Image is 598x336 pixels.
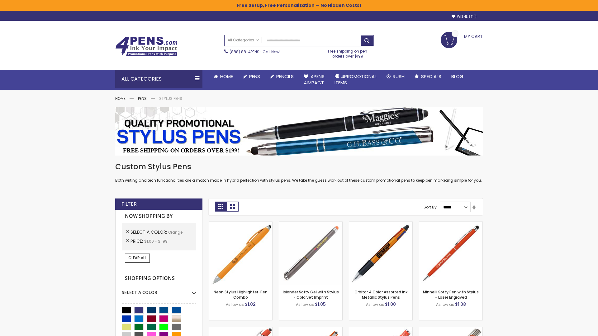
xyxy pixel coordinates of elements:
[451,73,463,80] span: Blog
[419,327,482,332] a: Tres-Chic Softy Brights with Stylus Pen - Laser-Orange
[385,301,396,307] span: $1.00
[128,255,146,260] span: Clear All
[225,35,262,45] a: All Categories
[138,96,147,101] a: Pens
[349,222,412,227] a: Orbitor 4 Color Assorted Ink Metallic Stylus Pens-Orange
[349,327,412,332] a: Marin Softy Pen with Stylus - Laser Engraved-Orange
[122,210,196,223] strong: Now Shopping by
[228,38,259,43] span: All Categories
[209,70,238,83] a: Home
[393,73,405,80] span: Rush
[276,73,294,80] span: Pencils
[366,302,384,307] span: As low as
[215,202,227,212] strong: Grid
[245,301,256,307] span: $1.02
[209,222,272,227] a: Neon Stylus Highlighter-Pen Combo-Orange
[330,70,382,90] a: 4PROMOTIONALITEMS
[238,70,265,83] a: Pens
[131,238,144,244] span: Price
[446,70,468,83] a: Blog
[115,70,202,88] div: All Categories
[230,49,259,54] a: (888) 88-4PENS
[279,222,342,227] a: Islander Softy Gel with Stylus - ColorJet Imprint-Orange
[455,301,466,307] span: $1.08
[115,36,178,56] img: 4Pens Custom Pens and Promotional Products
[423,289,479,300] a: Minnelli Softy Pen with Stylus - Laser Engraved
[335,73,377,86] span: 4PROMOTIONAL ITEMS
[421,73,441,80] span: Specials
[315,301,326,307] span: $1.05
[452,14,477,19] a: Wishlist
[279,327,342,332] a: Avendale Velvet Touch Stylus Gel Pen-Orange
[144,239,168,244] span: $1.00 - $1.99
[354,289,407,300] a: Orbitor 4 Color Assorted Ink Metallic Stylus Pens
[322,46,374,59] div: Free shipping on pen orders over $199
[436,302,454,307] span: As low as
[209,327,272,332] a: 4P-MS8B-Orange
[283,289,339,300] a: Islander Softy Gel with Stylus - ColorJet Imprint
[168,230,183,235] span: Orange
[122,285,196,296] div: Select A Color
[209,222,272,285] img: Neon Stylus Highlighter-Pen Combo-Orange
[424,204,437,210] label: Sort By
[382,70,410,83] a: Rush
[122,272,196,285] strong: Shopping Options
[419,222,482,227] a: Minnelli Softy Pen with Stylus - Laser Engraved-Orange
[296,302,314,307] span: As low as
[159,96,182,101] strong: Stylus Pens
[214,289,268,300] a: Neon Stylus Highlighter-Pen Combo
[226,302,244,307] span: As low as
[279,222,342,285] img: Islander Softy Gel with Stylus - ColorJet Imprint-Orange
[115,162,483,172] h1: Custom Stylus Pens
[121,201,137,208] strong: Filter
[230,49,280,54] span: - Call Now!
[265,70,299,83] a: Pencils
[349,222,412,285] img: Orbitor 4 Color Assorted Ink Metallic Stylus Pens-Orange
[410,70,446,83] a: Specials
[115,162,483,183] div: Both writing and tech functionalities are a match made in hybrid perfection with stylus pens. We ...
[220,73,233,80] span: Home
[115,96,126,101] a: Home
[419,222,482,285] img: Minnelli Softy Pen with Stylus - Laser Engraved-Orange
[131,229,168,235] span: Select A Color
[299,70,330,90] a: 4Pens4impact
[249,73,260,80] span: Pens
[125,254,150,262] a: Clear All
[304,73,325,86] span: 4Pens 4impact
[115,107,483,156] img: Stylus Pens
